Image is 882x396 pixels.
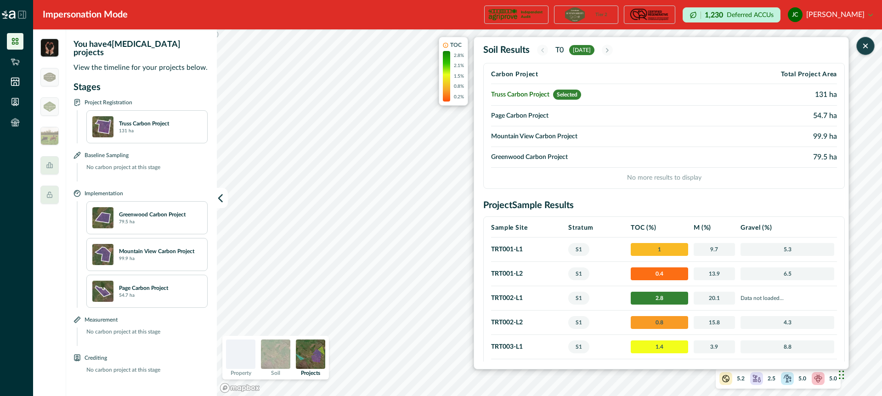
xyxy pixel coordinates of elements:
[555,45,564,56] p: T0
[568,267,589,280] span: S1
[454,73,464,80] p: 1.5%
[85,353,107,362] p: Crediting
[217,29,882,396] canvas: Map
[119,255,135,262] p: 99.9 ha
[119,128,134,135] p: 131 ha
[73,80,208,94] p: Stages
[737,374,745,383] p: 5.2
[73,62,211,73] p: View the timeline for your projects below.
[705,147,837,168] td: 79.5 ha
[491,126,705,147] td: Mountain View Carbon Project
[631,292,688,305] span: 2.8
[798,374,806,383] p: 5.0
[694,267,735,280] span: 13.9
[631,340,688,353] span: 1.4
[694,243,735,256] span: 9.7
[521,10,544,19] p: Independent Audit
[705,11,723,19] p: 1,230
[85,189,123,198] p: Implementation
[491,311,565,335] td: TRT002 - L2
[705,84,837,106] td: 131 ha
[829,374,837,383] p: 5.0
[454,62,464,69] p: 2.1%
[631,267,688,280] span: 0.4
[694,316,735,329] span: 15.8
[454,83,464,90] p: 0.8%
[483,45,530,56] h2: Soil Results
[491,65,705,84] th: Carbon Project
[631,316,688,329] span: 0.8
[119,219,135,226] p: 79.5 ha
[741,267,834,280] span: 6.5
[85,98,132,107] p: Project Registration
[788,4,873,26] button: justin costello[PERSON_NAME]
[454,94,464,101] p: 0.2%
[491,147,705,168] td: Greenwood Carbon Project
[40,127,59,145] img: insight_readygraze-175b0a17.jpg
[568,292,589,305] span: S1
[40,39,59,57] img: insight_carbon-b2bd3813.png
[81,163,208,181] p: No carbon project at this stage
[301,370,320,376] p: Projects
[839,361,844,389] div: Drag
[628,219,690,238] th: TOC (%)
[629,7,670,22] img: certification logo
[705,126,837,147] td: 99.9 ha
[741,294,834,303] p: Data not loaded...
[568,340,589,353] span: S1
[85,315,118,324] p: Measurement
[92,281,113,302] img: JnfsrAAAABklEQVQDALRraHnkDb5VAAAAAElFTkSuQmCC
[44,73,56,82] img: greenham_logo-5a2340bd.png
[491,168,837,183] p: No more results to display
[119,292,135,299] p: 54.7 ha
[119,284,168,292] p: Page Carbon Project
[705,106,837,126] td: 54.7 ha
[568,316,589,329] span: S1
[569,45,594,55] span: [DATE]
[836,352,882,396] iframe: Chat Widget
[741,340,834,353] span: 8.8
[491,84,705,106] td: Truss Carbon Project
[92,207,113,228] img: pNEUaQAAAAZJREFUAwBZ3Z4b4JHjXQAAAABJRU5ErkJggg==
[491,335,565,359] td: TRT003 - L1
[768,374,775,383] p: 2.5
[705,65,837,84] th: Total Project Area
[119,210,186,219] p: Greenwood Carbon Project
[450,41,462,49] p: TOC
[491,238,565,262] td: TRT001 - L1
[727,11,774,18] p: Deferred ACCUs
[92,244,113,265] img: lGfAAAAAElFTkSuQmCC
[488,7,517,22] img: certification logo
[694,340,735,353] span: 3.9
[691,219,738,238] th: M (%)
[483,200,845,211] h2: Project Sample Results
[44,102,56,111] img: greenham_never_ever-a684a177.png
[296,339,325,369] img: projects preview
[43,8,128,22] div: Impersonation Mode
[738,219,837,238] th: Gravel (%)
[694,292,735,305] span: 20.1
[119,247,194,255] p: Mountain View Carbon Project
[81,366,208,384] p: No carbon project at this stage
[119,119,169,128] p: Truss Carbon Project
[491,106,705,126] td: Page Carbon Project
[565,7,584,22] img: certification logo
[2,11,16,19] img: Logo
[261,339,290,369] img: soil preview
[491,359,565,384] td: TRT003 - L2
[741,316,834,329] span: 4.3
[491,286,565,311] td: TRT002 - L1
[565,219,628,238] th: Stratum
[454,52,464,59] p: 2.8%
[271,370,280,376] p: Soil
[220,383,260,393] a: Mapbox logo
[92,116,113,137] img: U3MyUwAAAAZJREFUAwD9MujLf5D2NgAAAABJRU5ErkJggg==
[81,328,208,346] p: No carbon project at this stage
[491,262,565,286] td: TRT001 - L2
[741,243,834,256] span: 5.3
[73,40,211,57] p: You have 4 [MEDICAL_DATA] projects
[553,90,581,100] span: Selected
[231,370,251,376] p: Property
[491,219,565,238] th: Sample Site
